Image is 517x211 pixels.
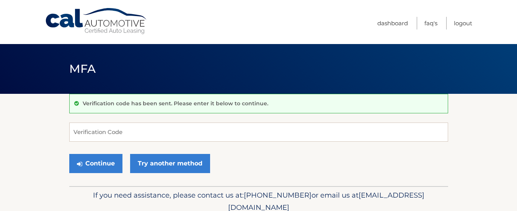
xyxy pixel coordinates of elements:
[69,123,448,142] input: Verification Code
[130,154,210,173] a: Try another method
[45,8,148,35] a: Cal Automotive
[69,154,122,173] button: Continue
[377,17,408,29] a: Dashboard
[244,191,312,200] span: [PHONE_NUMBER]
[424,17,437,29] a: FAQ's
[83,100,268,107] p: Verification code has been sent. Please enter it below to continue.
[69,62,96,76] span: MFA
[454,17,472,29] a: Logout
